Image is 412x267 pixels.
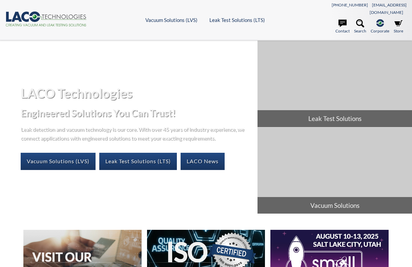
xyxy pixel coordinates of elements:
a: Contact [335,19,350,34]
a: Vacuum Solutions (LVS) [21,153,96,170]
a: [EMAIL_ADDRESS][DOMAIN_NAME] [370,2,407,15]
a: Leak Test Solutions (LTS) [209,17,265,23]
a: Vacuum Solutions [257,127,412,214]
a: Vacuum Solutions (LVS) [145,17,198,23]
a: LACO News [181,153,225,170]
a: Leak Test Solutions [257,41,412,127]
p: Leak detection and vacuum technology is our core. With over 45 years of industry experience, we c... [21,125,248,142]
a: Search [354,19,366,34]
h2: Engineered Solutions You Can Trust! [21,107,252,119]
span: Vacuum Solutions [257,197,412,214]
a: [PHONE_NUMBER] [332,2,368,7]
h1: LACO Technologies [21,85,252,101]
a: Leak Test Solutions (LTS) [99,153,177,170]
a: Store [394,19,403,34]
span: Corporate [371,28,389,34]
span: Leak Test Solutions [257,110,412,127]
